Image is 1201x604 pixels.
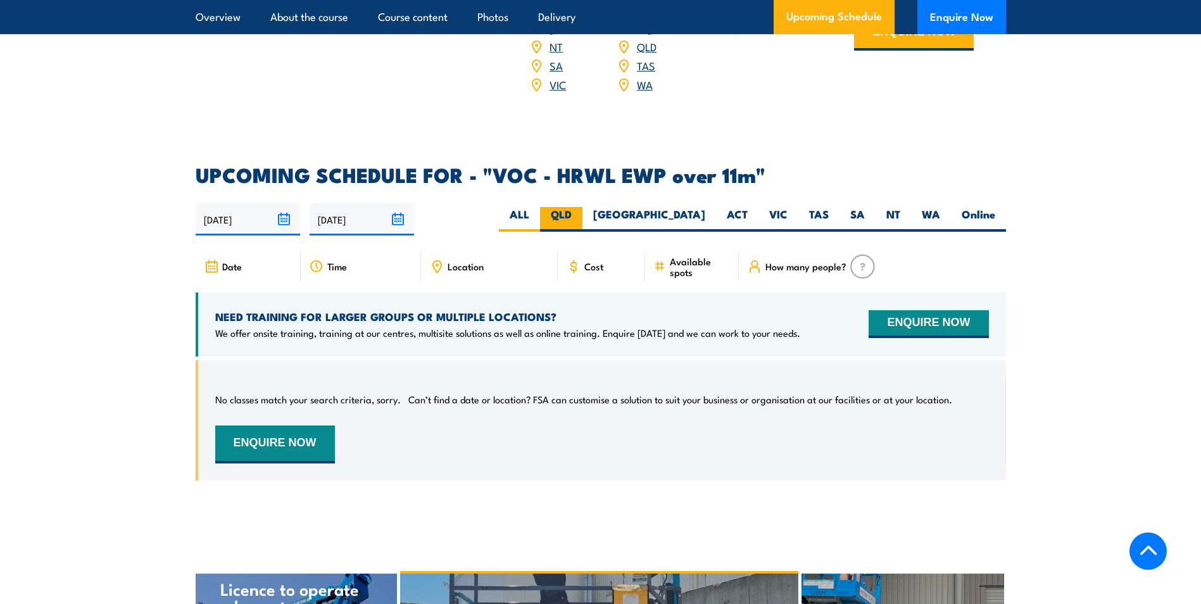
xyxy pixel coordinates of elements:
[448,261,484,272] span: Location
[310,203,414,236] input: To date
[670,256,730,277] span: Available spots
[215,393,401,406] p: No classes match your search criteria, sorry.
[215,310,800,324] h4: NEED TRAINING FOR LARGER GROUPS OR MULTIPLE LOCATIONS?
[499,207,540,232] label: ALL
[196,165,1006,183] h2: UPCOMING SCHEDULE FOR - "VOC - HRWL EWP over 11m"
[222,261,242,272] span: Date
[540,207,582,232] label: QLD
[550,77,566,92] a: VIC
[550,39,563,54] a: NT
[911,207,951,232] label: WA
[637,77,653,92] a: WA
[839,207,876,232] label: SA
[951,207,1006,232] label: Online
[215,425,335,463] button: ENQUIRE NOW
[876,207,911,232] label: NT
[758,207,798,232] label: VIC
[584,261,603,272] span: Cost
[550,20,651,35] a: [GEOGRAPHIC_DATA]
[716,207,758,232] label: ACT
[765,261,846,272] span: How many people?
[550,58,563,73] a: SA
[637,58,655,73] a: TAS
[582,207,716,232] label: [GEOGRAPHIC_DATA]
[196,203,300,236] input: From date
[798,207,839,232] label: TAS
[637,39,657,54] a: QLD
[327,261,347,272] span: Time
[869,310,988,338] button: ENQUIRE NOW
[408,393,952,406] p: Can’t find a date or location? FSA can customise a solution to suit your business or organisation...
[215,327,800,339] p: We offer onsite training, training at our centres, multisite solutions as well as online training...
